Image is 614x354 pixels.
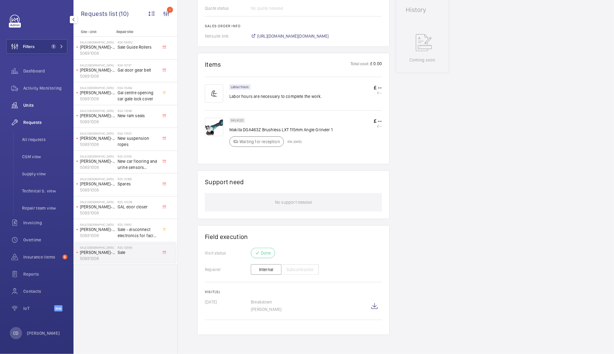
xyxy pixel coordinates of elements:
span: Technical S. view [22,188,67,194]
span: Contacts [23,288,67,294]
span: Sale Guide Rollers [118,44,158,50]
p: Sale [GEOGRAPHIC_DATA] [80,86,115,90]
p: Makita DGA463Z Brushless LXT 115mm Angle Grinder 1 [229,127,333,133]
h1: Items [205,61,221,68]
button: Internal [251,264,281,275]
p: Sale [GEOGRAPHIC_DATA] [80,109,115,113]
p: Coming soon [409,57,435,63]
p: £ -- [374,124,382,128]
h2: R24-08302 [118,40,158,44]
span: New car flooring and urine sensors covered [118,158,158,170]
p: Site - Unit [73,30,114,34]
span: Units [23,102,67,108]
p: [PERSON_NAME]-LIFT [80,113,115,119]
h2: R25-12006 [118,246,158,249]
h1: Support need [205,178,244,186]
p: £ -- [374,84,382,91]
p: ETA: [DATE] [284,140,302,143]
span: Activity Monitoring [23,85,67,91]
p: 50691008 [80,50,115,56]
h2: R25-10610 [118,223,158,226]
h2: R25-10539 [118,200,158,204]
p: Breakdown [251,299,367,305]
p: [PERSON_NAME]-LIFT [80,158,115,164]
p: 50691008 [80,255,115,262]
p: Waiting for reception [239,139,280,145]
h2: Sales order info [205,24,382,28]
p: Sale [GEOGRAPHIC_DATA] [80,177,115,181]
img: p3yrbIdauCmHCV_Xzu5i2ZFOndgKVRUvMRDf02M4PCk4fbWe.png [205,118,223,136]
h2: R24-13098 [118,109,158,113]
span: Requests [23,119,67,125]
span: Dashboard [23,68,67,74]
p: Sale [GEOGRAPHIC_DATA] [80,40,115,44]
p: Sale [GEOGRAPHIC_DATA] [80,155,115,158]
span: Gal door gear belt [118,67,158,73]
h2: R24-10494 [118,86,158,90]
p: [PERSON_NAME]-LIFT [80,90,115,96]
h2: R25-10395 [118,177,158,181]
span: Insurance items [23,254,60,260]
span: [URL][DOMAIN_NAME][DOMAIN_NAME] [257,33,329,39]
p: SKU 8221 [231,119,243,121]
p: [PERSON_NAME]-LIFT [80,67,115,73]
p: [PERSON_NAME]-LIFT [80,181,115,187]
span: GAL door closer [118,204,158,210]
a: [URL][DOMAIN_NAME][DOMAIN_NAME] [251,33,329,39]
span: Requests list [81,10,119,17]
span: Filters [23,43,35,50]
p: No support needed [275,193,312,211]
p: Sale [GEOGRAPHIC_DATA] [80,246,115,249]
img: muscle-sm.svg [205,84,223,103]
p: Sale [GEOGRAPHIC_DATA] [80,132,115,135]
span: Invoicing [23,220,67,226]
h1: History [406,7,439,13]
span: Overtime [23,237,67,243]
p: [PERSON_NAME]-LIFT [80,135,115,141]
span: New suspension ropes [118,135,158,147]
span: 5 [62,255,67,259]
span: All requests [22,136,67,143]
h2: R24-13100 [118,132,158,135]
p: £ 0.00 [370,61,382,68]
p: Sale [GEOGRAPHIC_DATA] [80,223,115,226]
p: CD [13,330,18,336]
p: 50691008 [80,187,115,193]
p: Total cost: [350,61,370,68]
p: [PERSON_NAME] [27,330,60,336]
span: Gal centre opening car gate lock cover [118,90,158,102]
p: 50691008 [80,141,115,147]
p: 50691008 [80,210,115,216]
p: [PERSON_NAME]-LIFT [80,44,115,50]
h2: R25-01091 [118,155,158,158]
span: Sale [118,249,158,255]
p: 50691008 [80,233,115,239]
p: 50691008 [80,164,115,170]
span: Spares [118,181,158,187]
p: Done [261,250,271,256]
p: [DATE] [205,299,251,305]
p: [PERSON_NAME] [251,306,367,312]
span: Repair team view [22,205,67,211]
span: Reports [23,271,67,277]
span: IoT [23,305,54,311]
p: Sale [GEOGRAPHIC_DATA] [80,200,115,204]
h2: R24-10137 [118,63,158,67]
span: New ram seals [118,113,158,119]
p: 50691008 [80,73,115,79]
h1: Field execution [205,233,382,240]
span: Sale - disconnect electronics for facia upgrade [118,226,158,239]
p: 50691008 [80,119,115,125]
button: Subcontractor [281,264,319,275]
p: Labor hours are necessary to complete the work. [229,93,322,99]
span: Supply view [22,171,67,177]
p: [PERSON_NAME]-LIFT [80,249,115,255]
p: £ -- [374,118,382,124]
p: [PERSON_NAME]-LIFT [80,204,115,210]
p: Repair title [116,30,157,34]
button: Filters1 [6,39,67,54]
span: Beta [54,305,62,311]
p: Sale [GEOGRAPHIC_DATA] [80,63,115,67]
h2: Visit(s) [205,290,382,294]
span: CSM view [22,154,67,160]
